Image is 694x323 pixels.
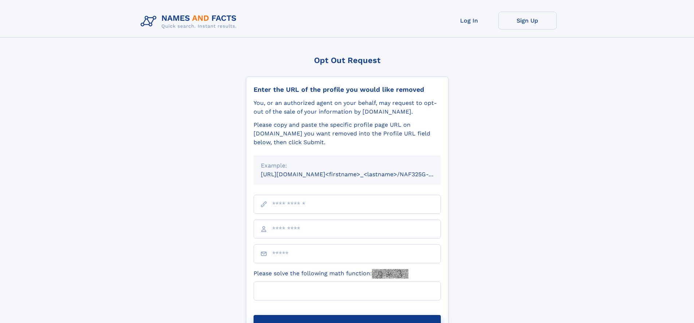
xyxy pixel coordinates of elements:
[254,121,441,147] div: Please copy and paste the specific profile page URL on [DOMAIN_NAME] you want removed into the Pr...
[498,12,557,29] a: Sign Up
[261,161,434,170] div: Example:
[254,99,441,116] div: You, or an authorized agent on your behalf, may request to opt-out of the sale of your informatio...
[138,12,243,31] img: Logo Names and Facts
[261,171,455,178] small: [URL][DOMAIN_NAME]<firstname>_<lastname>/NAF325G-xxxxxxxx
[254,269,408,279] label: Please solve the following math function:
[254,86,441,94] div: Enter the URL of the profile you would like removed
[440,12,498,29] a: Log In
[246,56,448,65] div: Opt Out Request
